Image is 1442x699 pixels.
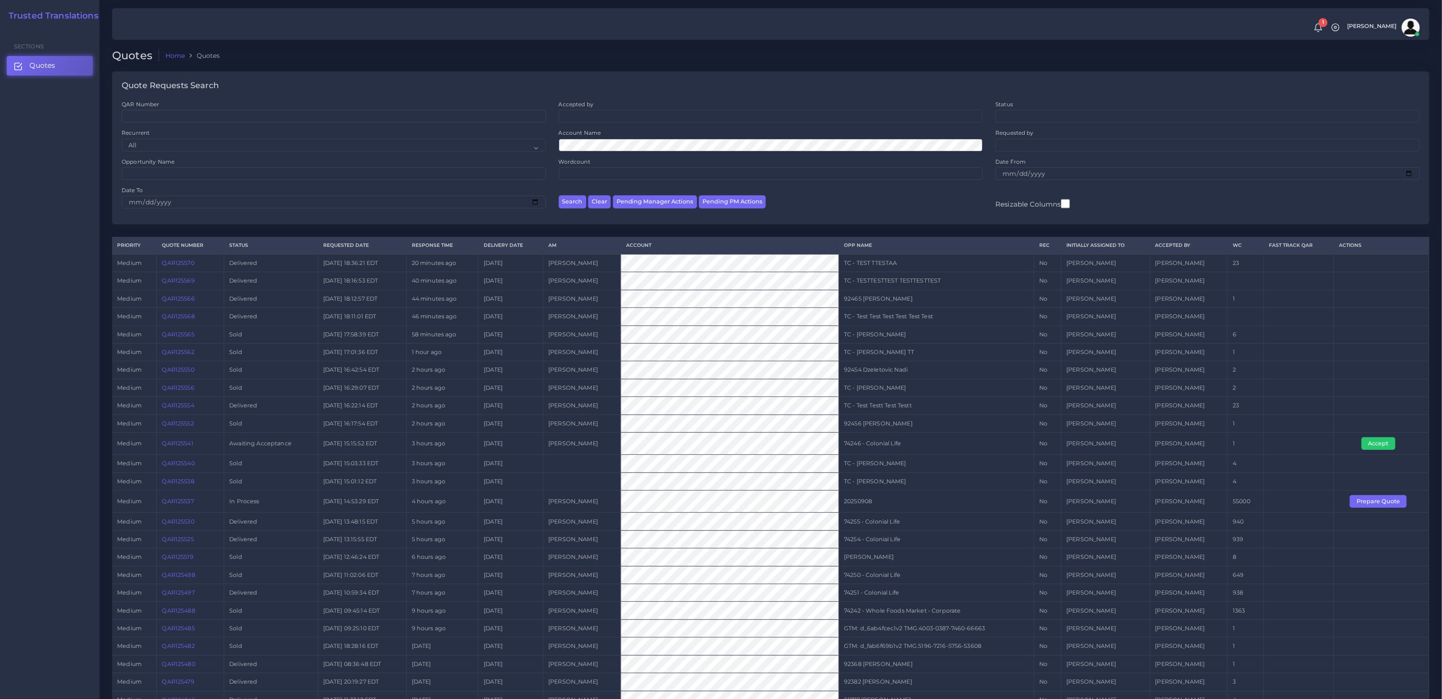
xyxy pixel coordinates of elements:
td: [DATE] [478,491,543,513]
a: QAR125540 [162,460,195,467]
a: QAR125562 [162,349,194,355]
a: QAR125565 [162,331,194,338]
td: [PERSON_NAME] [1061,513,1150,530]
a: QAR125538 [162,478,194,485]
td: [PERSON_NAME] [1150,254,1228,272]
td: Sold [224,566,318,584]
td: 2 hours ago [406,415,478,432]
td: 55000 [1228,491,1264,513]
td: [PERSON_NAME] [1061,619,1150,637]
td: 23 [1228,397,1264,415]
td: 1 [1228,343,1264,361]
td: 7 hours ago [406,566,478,584]
td: Delivered [224,530,318,548]
a: QAR125519 [162,553,193,560]
td: [PERSON_NAME] [1150,491,1228,513]
td: [PERSON_NAME] [543,602,621,619]
td: No [1034,491,1061,513]
td: [PERSON_NAME] [1150,566,1228,584]
a: QAR125482 [162,642,195,649]
label: Date From [995,158,1026,165]
td: TC - Test Testt Test Testt [839,397,1034,415]
td: [PERSON_NAME] [1061,584,1150,602]
td: [DATE] 18:11:01 EDT [318,308,406,326]
span: Sections [14,43,44,50]
td: Sold [224,472,318,490]
td: No [1034,584,1061,602]
a: QAR125480 [162,661,195,667]
a: Home [165,51,185,60]
th: Actions [1334,237,1429,254]
td: [PERSON_NAME] [1061,361,1150,379]
td: 2 [1228,361,1264,379]
td: [DATE] 17:01:36 EDT [318,343,406,361]
td: [PERSON_NAME] [543,530,621,548]
td: [PERSON_NAME] [1061,415,1150,432]
button: Search [559,195,586,208]
span: medium [117,460,141,467]
span: medium [117,607,141,614]
td: No [1034,308,1061,326]
td: [DATE] [478,308,543,326]
td: 5 hours ago [406,513,478,530]
th: Status [224,237,318,254]
td: 9 hours ago [406,602,478,619]
a: QAR125498 [162,571,195,578]
a: [PERSON_NAME]avatar [1343,19,1423,37]
a: QAR125541 [162,440,193,447]
td: 3 hours ago [406,472,478,490]
td: 939 [1228,530,1264,548]
td: In Process [224,491,318,513]
td: [PERSON_NAME] [1150,530,1228,548]
td: 3 hours ago [406,455,478,472]
td: [PERSON_NAME] [543,361,621,379]
a: QAR125554 [162,402,194,409]
td: [DATE] [478,272,543,290]
td: [DATE] [478,602,543,619]
td: 40 minutes ago [406,272,478,290]
td: [DATE] 18:36:21 EDT [318,254,406,272]
td: [PERSON_NAME] [543,272,621,290]
td: Delivered [224,513,318,530]
td: [DATE] [478,343,543,361]
td: Sold [224,602,318,619]
span: medium [117,536,141,543]
td: 5 hours ago [406,530,478,548]
td: [DATE] [478,513,543,530]
span: medium [117,440,141,447]
a: QAR125556 [162,384,194,391]
td: [DATE] [478,326,543,343]
td: TC - TEST TTESTAA [839,254,1034,272]
td: [PERSON_NAME] [1150,432,1228,454]
td: [PERSON_NAME] [1150,455,1228,472]
td: TC - [PERSON_NAME] [839,455,1034,472]
td: 3 hours ago [406,432,478,454]
td: 74250 - Colonial Life [839,566,1034,584]
td: 20250908 [839,491,1034,513]
td: 74254 - Colonial Life [839,530,1034,548]
td: 9 hours ago [406,619,478,637]
label: Status [995,100,1013,108]
td: TC - [PERSON_NAME] [839,379,1034,397]
th: Accepted by [1150,237,1228,254]
td: [PERSON_NAME] [1061,290,1150,307]
td: 1 hour ago [406,343,478,361]
td: Sold [224,326,318,343]
span: medium [117,402,141,409]
label: Date To [122,186,143,194]
label: Wordcount [559,158,590,165]
li: Quotes [185,51,220,60]
a: QAR125569 [162,277,195,284]
th: Initially Assigned to [1061,237,1150,254]
td: [PERSON_NAME] [1061,397,1150,415]
td: [DATE] 14:53:29 EDT [318,491,406,513]
th: Response Time [406,237,478,254]
td: No [1034,619,1061,637]
span: medium [117,625,141,632]
td: 74255 - Colonial Life [839,513,1034,530]
td: No [1034,472,1061,490]
label: Requested by [995,129,1034,137]
label: Resizable Columns [995,198,1070,209]
span: medium [117,478,141,485]
span: medium [117,349,141,355]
